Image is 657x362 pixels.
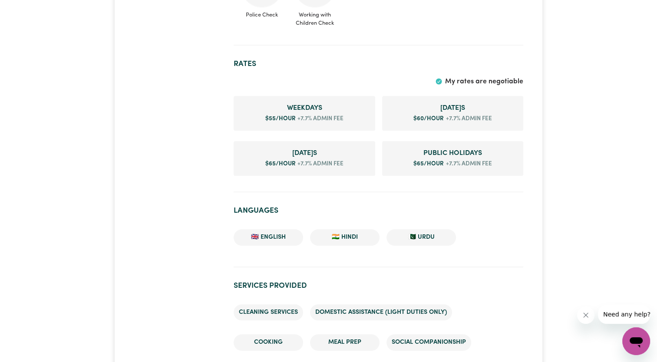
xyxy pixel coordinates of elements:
[296,115,344,123] span: +7.7% admin fee
[234,59,523,69] h2: Rates
[294,7,336,27] span: Working with Children Check
[241,148,368,158] span: Sunday rate
[413,116,444,122] span: $ 60 /hour
[598,305,650,324] iframe: Message from company
[265,116,296,122] span: $ 55 /hour
[234,281,523,290] h2: Services provided
[445,78,523,85] span: My rates are negotiable
[389,148,516,158] span: Public Holiday rate
[234,334,303,351] li: Cooking
[310,229,380,246] li: 🇮🇳 Hindi
[241,103,368,113] span: Weekday rate
[234,304,303,321] li: Cleaning services
[389,103,516,113] span: Saturday rate
[234,229,303,246] li: 🇬🇧 English
[444,160,492,168] span: +7.7% admin fee
[241,7,283,19] span: Police Check
[577,306,594,324] iframe: Close message
[234,206,523,215] h2: Languages
[310,304,452,321] li: Domestic assistance (light duties only)
[5,6,53,13] span: Need any help?
[622,327,650,355] iframe: Button to launch messaging window
[444,115,492,123] span: +7.7% admin fee
[310,334,380,351] li: Meal prep
[296,160,344,168] span: +7.7% admin fee
[386,229,456,246] li: 🇵🇰 Urdu
[413,161,444,167] span: $ 65 /hour
[265,161,296,167] span: $ 65 /hour
[386,334,471,351] li: Social companionship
